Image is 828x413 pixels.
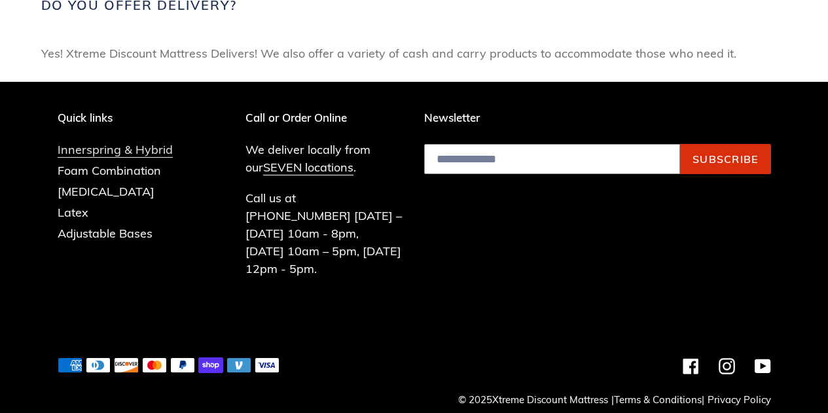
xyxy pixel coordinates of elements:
span: Yes! Xtreme Discount Mattress Delivers! We also offer a variety of cash and carry products to acc... [41,45,787,62]
a: Terms & Conditions [614,393,702,406]
small: | | [611,393,704,406]
a: Latex [58,205,88,220]
small: © 2025 [458,393,608,406]
p: Quick links [58,111,192,124]
p: Newsletter [424,111,771,124]
a: Innerspring & Hybrid [58,142,173,158]
a: Adjustable Bases [58,226,153,241]
button: Subscribe [680,144,771,174]
a: [MEDICAL_DATA] [58,184,154,199]
input: Email address [424,144,680,174]
a: Privacy Policy [708,393,771,406]
a: Foam Combination [58,163,161,178]
p: We deliver locally from our . [245,141,405,176]
p: Call us at [PHONE_NUMBER] [DATE] – [DATE] 10am - 8pm, [DATE] 10am – 5pm, [DATE] 12pm - 5pm. [245,189,405,278]
a: SEVEN locations [263,160,353,175]
span: Subscribe [693,153,759,166]
p: Call or Order Online [245,111,405,124]
a: Xtreme Discount Mattress [492,393,608,406]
